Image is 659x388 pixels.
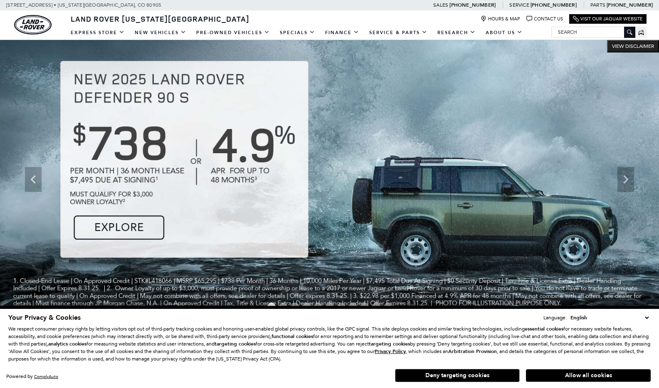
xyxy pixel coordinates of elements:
[543,315,567,320] div: Language:
[71,14,249,24] span: Land Rover [US_STATE][GEOGRAPHIC_DATA]
[612,43,654,50] span: VIEW DISCLAIMER
[291,303,299,311] span: Go to slide 3
[271,333,313,340] strong: functional cookies
[48,341,86,347] strong: analytics cookies
[275,25,320,40] a: Specials
[130,25,191,40] a: New Vehicles
[14,15,52,35] a: land-rover
[369,341,410,347] strong: targeting cookies
[573,16,643,22] a: Visit Our Jaguar Website
[449,2,496,8] a: [PHONE_NUMBER]
[360,303,369,311] span: Go to slide 9
[432,25,481,40] a: Research
[215,341,256,347] strong: targeting cookies
[8,313,81,322] span: Your Privacy & Cookies
[526,16,563,22] a: Contact Us
[8,325,651,363] p: We respect consumer privacy rights by letting visitors opt out of third-party tracking cookies an...
[279,303,287,311] span: Go to slide 2
[372,303,380,311] span: Go to slide 10
[448,348,497,355] strong: Arbitration Provision
[6,374,58,379] div: Powered by
[320,25,364,40] a: Finance
[191,25,275,40] a: Pre-Owned Vehicles
[14,15,52,35] img: Land Rover
[326,303,334,311] span: Go to slide 6
[552,27,635,37] input: Search
[337,303,346,311] span: Go to slide 7
[531,2,577,8] a: [PHONE_NUMBER]
[364,25,432,40] a: Service & Parts
[395,369,520,382] button: Deny targeting cookies
[617,167,634,192] div: Next
[66,25,130,40] a: EXPRESS STORE
[607,2,653,8] a: [PHONE_NUMBER]
[481,16,520,22] a: Hours & Map
[481,25,528,40] a: About Us
[509,2,529,8] span: Service
[66,25,528,40] nav: Main Navigation
[433,2,448,8] span: Sales
[302,303,311,311] span: Go to slide 4
[25,167,42,192] div: Previous
[607,40,659,52] button: VIEW DISCLAIMER
[314,303,322,311] span: Go to slide 5
[34,374,58,379] a: ComplyAuto
[6,2,161,8] a: [STREET_ADDRESS] • [US_STATE][GEOGRAPHIC_DATA], CO 80905
[384,303,392,311] span: Go to slide 11
[525,326,563,332] strong: essential cookies
[526,369,651,382] button: Allow all cookies
[375,348,406,354] a: Privacy Policy
[267,303,276,311] span: Go to slide 1
[590,2,605,8] span: Parts
[349,303,357,311] span: Go to slide 8
[568,313,651,322] select: Language Select
[66,14,254,24] a: Land Rover [US_STATE][GEOGRAPHIC_DATA]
